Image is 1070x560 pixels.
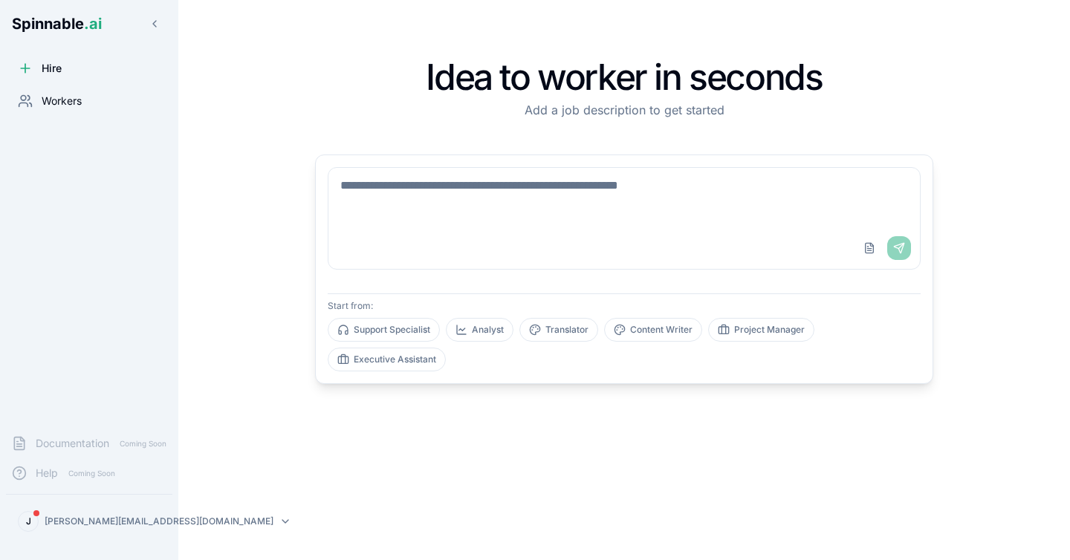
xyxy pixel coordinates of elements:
[708,318,814,342] button: Project Manager
[328,348,446,371] button: Executive Assistant
[519,318,598,342] button: Translator
[64,466,120,481] span: Coming Soon
[12,15,102,33] span: Spinnable
[12,507,166,536] button: J[PERSON_NAME][EMAIL_ADDRESS][DOMAIN_NAME]
[26,515,31,527] span: J
[36,466,58,481] span: Help
[45,515,273,527] p: [PERSON_NAME][EMAIL_ADDRESS][DOMAIN_NAME]
[315,101,933,119] p: Add a job description to get started
[84,15,102,33] span: .ai
[315,59,933,95] h1: Idea to worker in seconds
[42,61,62,76] span: Hire
[328,300,921,312] p: Start from:
[328,318,440,342] button: Support Specialist
[36,436,109,451] span: Documentation
[604,318,702,342] button: Content Writer
[446,318,513,342] button: Analyst
[115,437,171,451] span: Coming Soon
[42,94,82,108] span: Workers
